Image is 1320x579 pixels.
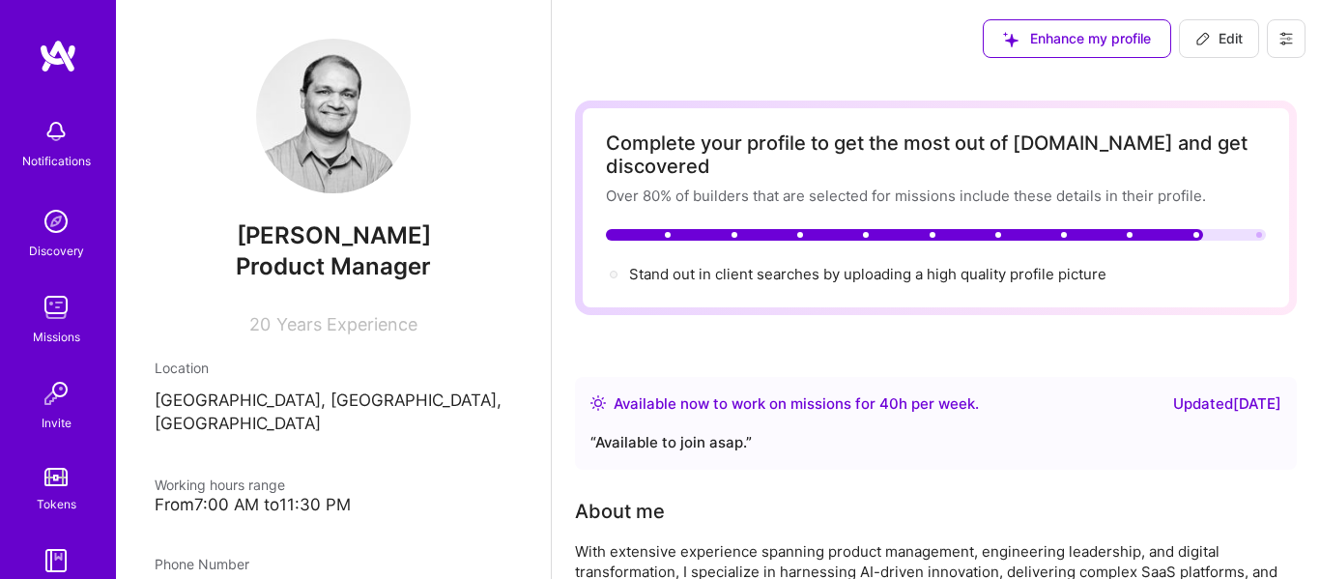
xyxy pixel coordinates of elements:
[37,494,76,514] div: Tokens
[44,468,68,486] img: tokens
[1003,32,1019,47] i: icon SuggestedTeams
[1179,19,1259,58] button: Edit
[33,327,80,347] div: Missions
[39,39,77,73] img: logo
[249,314,271,334] span: 20
[590,395,606,411] img: Availability
[879,394,899,413] span: 40
[983,19,1171,58] button: Enhance my profile
[256,39,411,193] img: User Avatar
[276,314,417,334] span: Years Experience
[1003,29,1151,48] span: Enhance my profile
[1173,392,1281,416] div: Updated [DATE]
[629,264,1106,284] div: Stand out in client searches by uploading a high quality profile picture
[155,221,512,250] span: [PERSON_NAME]
[42,413,72,433] div: Invite
[606,131,1266,178] div: Complete your profile to get the most out of [DOMAIN_NAME] and get discovered
[155,358,512,378] div: Location
[155,390,512,436] p: [GEOGRAPHIC_DATA], [GEOGRAPHIC_DATA], [GEOGRAPHIC_DATA]
[29,241,84,261] div: Discovery
[37,374,75,413] img: Invite
[606,186,1266,206] div: Over 80% of builders that are selected for missions include these details in their profile.
[155,495,512,515] div: From 7:00 AM to 11:30 PM
[155,477,285,493] span: Working hours range
[590,431,1281,454] div: “ Available to join asap. ”
[37,112,75,151] img: bell
[37,288,75,327] img: teamwork
[236,252,431,280] span: Product Manager
[614,392,979,416] div: Available now to work on missions for h per week .
[37,202,75,241] img: discovery
[575,497,665,526] div: About me
[22,151,91,171] div: Notifications
[1195,29,1243,48] span: Edit
[155,556,249,572] span: Phone Number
